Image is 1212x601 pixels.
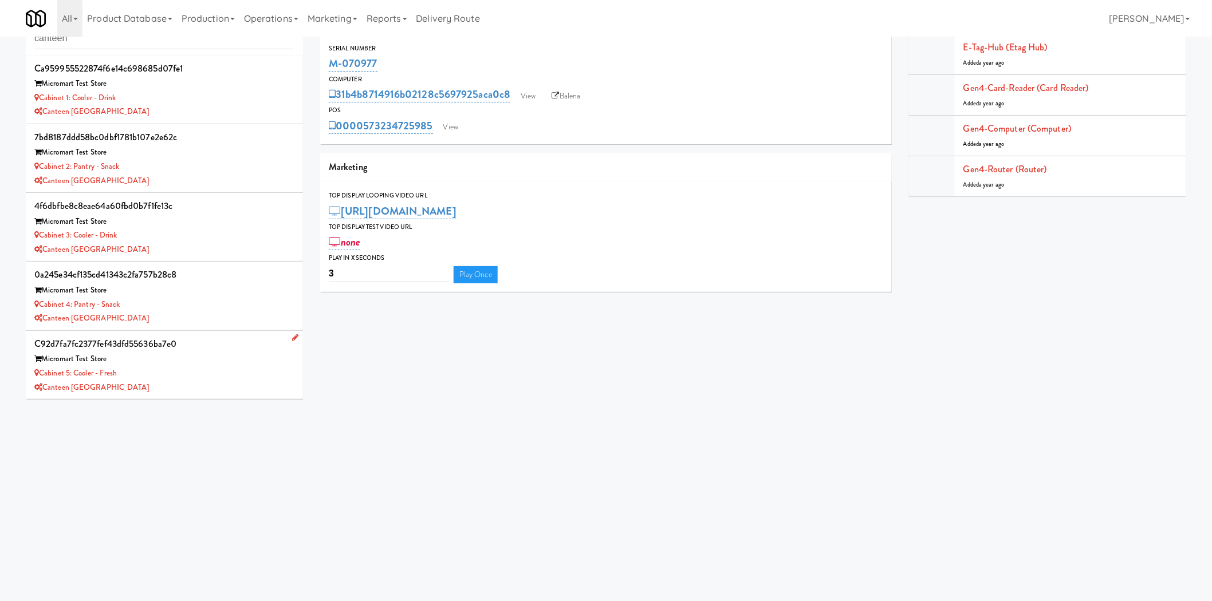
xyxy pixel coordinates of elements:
[329,118,433,134] a: 0000573234725985
[963,58,1005,67] span: Added
[34,60,294,77] div: ca959955522874f6e14c698685d07fe1
[438,118,464,136] a: View
[34,244,149,255] a: Canteen [GEOGRAPHIC_DATA]
[34,129,294,146] div: 7bd8187ddd58bc0dbf1781b107e2e62c
[454,266,498,283] a: Play Once
[34,92,116,103] a: Cabinet 1: Cooler - Drink
[963,122,1071,135] a: Gen4-computer (Computer)
[34,266,294,283] div: 0a245e34cf135cd41343c2fa757b28c8
[329,56,377,72] a: M-070977
[329,252,883,264] div: Play in X seconds
[329,105,883,116] div: POS
[34,175,149,186] a: Canteen [GEOGRAPHIC_DATA]
[329,234,360,250] a: none
[34,77,294,91] div: Micromart Test Store
[329,203,457,219] a: [URL][DOMAIN_NAME]
[329,86,510,102] a: 31b4b8714916b02128c5697925aca0c8
[34,145,294,160] div: Micromart Test Store
[34,367,117,378] a: Cabinet 5: Cooler - Fresh
[26,56,303,124] li: ca959955522874f6e14c698685d07fe1Micromart Test Store Cabinet 1: Cooler - DrinkCanteen [GEOGRAPHIC...
[963,163,1047,176] a: Gen4-router (Router)
[546,88,587,105] a: Balena
[34,28,294,49] input: Search cabinets
[34,283,294,298] div: Micromart Test Store
[26,193,303,262] li: 4f6dbfbe8c8eae64a60fbd0b7f1fe13cMicromart Test Store Cabinet 3: Cooler - DrinkCanteen [GEOGRAPHIC...
[34,215,294,229] div: Micromart Test Store
[329,43,883,54] div: Serial Number
[979,99,1004,108] span: a year ago
[26,124,303,193] li: 7bd8187ddd58bc0dbf1781b107e2e62cMicromart Test Store Cabinet 2: Pantry - SnackCanteen [GEOGRAPHIC...
[26,262,303,330] li: 0a245e34cf135cd41343c2fa757b28c8Micromart Test Store Cabinet 4: Pantry - SnackCanteen [GEOGRAPHIC...
[26,9,46,29] img: Micromart
[979,180,1004,189] span: a year ago
[979,140,1004,148] span: a year ago
[963,140,1005,148] span: Added
[329,190,883,201] div: Top Display Looping Video Url
[329,74,883,85] div: Computer
[329,160,367,173] span: Marketing
[963,81,1089,94] a: Gen4-card-reader (Card Reader)
[34,161,120,172] a: Cabinet 2: Pantry - Snack
[34,197,294,215] div: 4f6dbfbe8c8eae64a60fbd0b7f1fe13c
[26,331,303,399] li: c92d7fa7fc2377fef43dfd55636ba7e0Micromart Test Store Cabinet 5: Cooler - FreshCanteen [GEOGRAPHIC...
[329,222,883,233] div: Top Display Test Video Url
[34,382,149,393] a: Canteen [GEOGRAPHIC_DATA]
[515,88,541,105] a: View
[34,299,120,310] a: Cabinet 4: Pantry - Snack
[34,352,294,366] div: Micromart Test Store
[34,313,149,323] a: Canteen [GEOGRAPHIC_DATA]
[963,99,1005,108] span: Added
[34,335,294,353] div: c92d7fa7fc2377fef43dfd55636ba7e0
[963,180,1005,189] span: Added
[34,106,149,117] a: Canteen [GEOGRAPHIC_DATA]
[979,58,1004,67] span: a year ago
[34,230,117,240] a: Cabinet 3: Cooler - Drink
[963,41,1048,54] a: E-tag-hub (Etag Hub)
